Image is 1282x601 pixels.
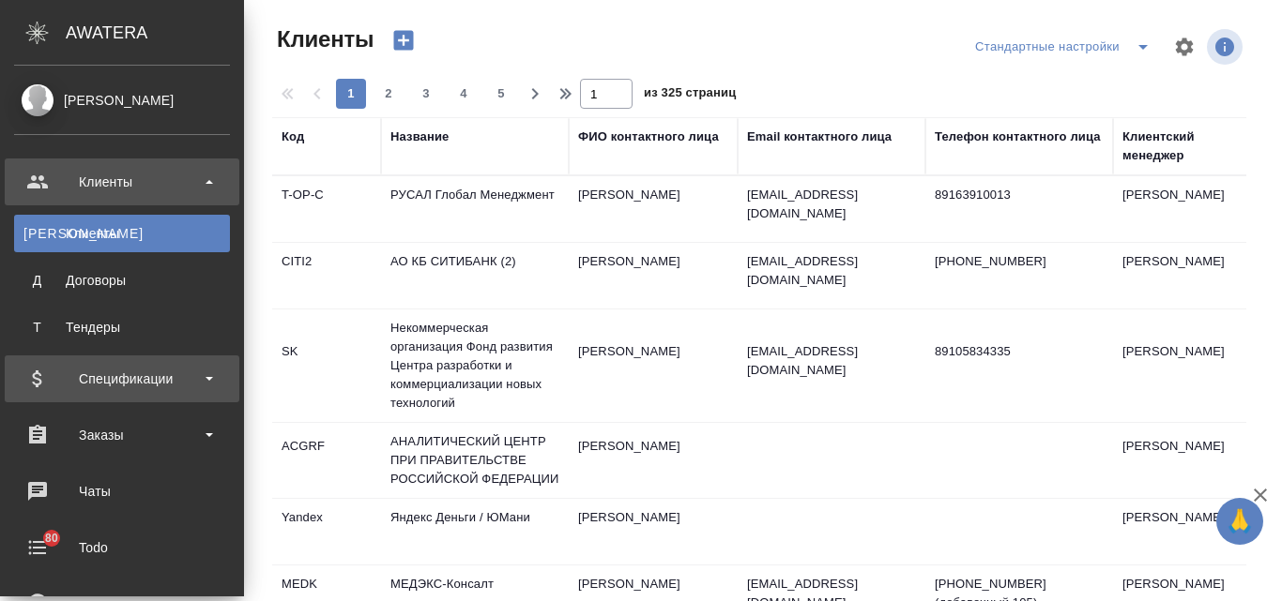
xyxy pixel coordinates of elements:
td: РУСАЛ Глобал Менеджмент [381,176,569,242]
td: ACGRF [272,428,381,493]
p: [PHONE_NUMBER] [935,252,1104,271]
td: Яндекс Деньги / ЮМани [381,499,569,564]
td: [PERSON_NAME] [569,499,738,564]
div: Чаты [14,477,230,505]
a: 80Todo [5,524,239,571]
td: Yandex [272,499,381,564]
span: 80 [34,529,69,548]
button: 🙏 [1216,498,1263,545]
div: Код [282,128,304,146]
span: из 325 страниц [644,82,736,109]
div: Телефон контактного лица [935,128,1101,146]
span: Настроить таблицу [1162,24,1207,69]
td: [PERSON_NAME] [569,428,738,493]
div: Клиентский менеджер [1122,128,1254,165]
div: Клиенты [23,224,221,243]
td: CITI2 [272,243,381,308]
div: split button [970,32,1162,62]
button: 3 [411,79,441,109]
td: Некоммерческая организация Фонд развития Центра разработки и коммерциализации новых технологий [381,309,569,422]
td: АО КБ СИТИБАНК (2) [381,243,569,308]
span: Посмотреть информацию [1207,29,1246,65]
div: Заказы [14,421,230,449]
div: Договоры [23,271,221,290]
a: ДДоговоры [14,262,230,299]
td: [PERSON_NAME] [569,333,738,398]
td: T-OP-C [272,176,381,242]
div: Тендеры [23,318,221,337]
span: 5 [486,84,516,103]
div: Название [390,128,449,146]
a: ТТендеры [14,308,230,346]
td: [PERSON_NAME] [1113,499,1263,564]
td: АНАЛИТИЧЕСКИЙ ЦЕНТР ПРИ ПРАВИТЕЛЬСТВЕ РОССИЙСКОЙ ФЕДЕРАЦИИ [381,423,569,498]
td: [PERSON_NAME] [569,243,738,308]
div: Email контактного лица [747,128,892,146]
td: [PERSON_NAME] [1113,243,1263,308]
button: 5 [486,79,516,109]
p: 89163910013 [935,186,1104,204]
p: [EMAIL_ADDRESS][DOMAIN_NAME] [747,342,916,380]
button: 2 [374,79,404,109]
p: [EMAIL_ADDRESS][DOMAIN_NAME] [747,186,916,223]
td: [PERSON_NAME] [1113,428,1263,493]
button: 4 [449,79,479,109]
div: Todo [14,533,230,562]
td: [PERSON_NAME] [1113,333,1263,398]
span: 2 [374,84,404,103]
td: SK [272,333,381,398]
div: Спецификации [14,365,230,393]
a: Чаты [5,468,239,515]
p: 89105834335 [935,342,1104,361]
button: Создать [381,24,426,56]
span: Клиенты [272,24,374,54]
td: [PERSON_NAME] [1113,176,1263,242]
div: AWATERA [66,14,244,52]
span: 🙏 [1224,502,1256,541]
div: ФИО контактного лица [578,128,719,146]
a: [PERSON_NAME]Клиенты [14,215,230,252]
div: Клиенты [14,168,230,196]
span: 3 [411,84,441,103]
td: [PERSON_NAME] [569,176,738,242]
div: [PERSON_NAME] [14,90,230,111]
span: 4 [449,84,479,103]
p: [EMAIL_ADDRESS][DOMAIN_NAME] [747,252,916,290]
